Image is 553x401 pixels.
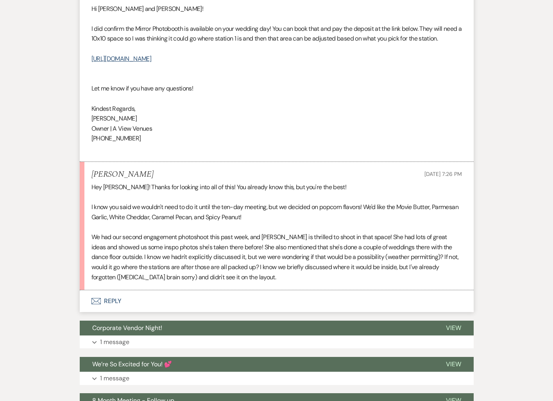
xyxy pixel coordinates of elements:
[433,321,474,335] button: View
[446,360,461,368] span: View
[91,170,154,179] h5: [PERSON_NAME]
[80,357,433,372] button: We’re So Excited for You! 💕
[91,182,462,192] p: Hey [PERSON_NAME]! Thanks for looking into all of this! You already know this, but you're the best!
[91,83,462,94] p: Let me know if you have any questions!
[92,360,172,368] span: We’re So Excited for You! 💕
[100,373,129,383] p: 1 message
[91,4,462,14] p: Hi [PERSON_NAME] and [PERSON_NAME]!
[91,104,462,114] p: Kindest Regards,
[80,290,474,312] button: Reply
[91,55,151,63] a: [URL][DOMAIN_NAME]
[80,321,433,335] button: Corporate Vendor Night!
[91,24,462,44] p: I did confirm the Mirror Photobooth is available on your wedding day! You can book that and pay t...
[91,202,462,222] p: I know you said we wouldn't need to do it until the ten-day meeting, but we decided on popcorn fl...
[433,357,474,372] button: View
[424,170,462,177] span: [DATE] 7:26 PM
[92,324,162,332] span: Corporate Vendor Night!
[100,337,129,347] p: 1 message
[91,114,462,124] p: [PERSON_NAME]
[80,372,474,385] button: 1 message
[91,133,462,144] p: [PHONE_NUMBER]
[91,124,462,134] p: Owner | A View Venues
[91,232,462,282] p: We had our second engagement photoshoot this past week, and [PERSON_NAME] is thrilled to shoot in...
[80,335,474,349] button: 1 message
[446,324,461,332] span: View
